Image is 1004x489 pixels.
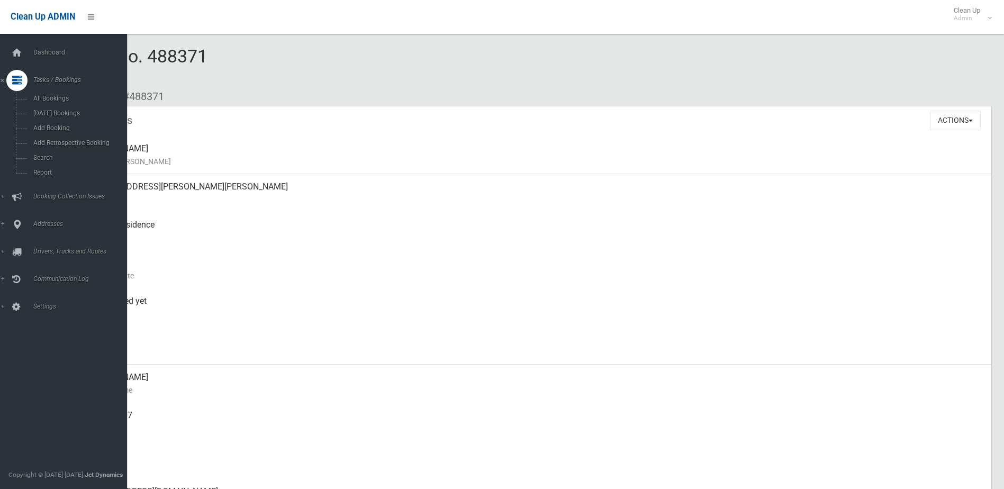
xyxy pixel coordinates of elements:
[85,231,983,244] small: Pickup Point
[11,12,75,22] span: Clean Up ADMIN
[948,6,991,22] span: Clean Up
[30,193,135,200] span: Booking Collection Issues
[85,346,983,358] small: Zone
[85,250,983,288] div: [DATE]
[85,269,983,282] small: Collection Date
[30,76,135,84] span: Tasks / Bookings
[30,154,126,161] span: Search
[30,49,135,56] span: Dashboard
[85,403,983,441] div: 0401466407
[30,139,126,147] span: Add Retrospective Booking
[30,110,126,117] span: [DATE] Bookings
[85,174,983,212] div: [STREET_ADDRESS][PERSON_NAME][PERSON_NAME]
[30,248,135,255] span: Drivers, Trucks and Routes
[85,288,983,327] div: Not collected yet
[930,111,981,130] button: Actions
[85,365,983,403] div: [PERSON_NAME]
[30,275,135,283] span: Communication Log
[85,422,983,434] small: Mobile
[85,307,983,320] small: Collected At
[85,212,983,250] div: Front of Residence
[47,46,207,87] span: Booking No. 488371
[85,471,123,478] strong: Jet Dynamics
[8,471,83,478] span: Copyright © [DATE]-[DATE]
[85,441,983,479] div: None given
[85,460,983,473] small: Landline
[30,95,126,102] span: All Bookings
[954,14,980,22] small: Admin
[30,303,135,310] span: Settings
[30,124,126,132] span: Add Booking
[30,169,126,176] span: Report
[85,327,983,365] div: [DATE]
[115,87,164,106] li: #488371
[85,384,983,396] small: Contact Name
[85,136,983,174] div: [PERSON_NAME]
[85,193,983,206] small: Address
[30,220,135,228] span: Addresses
[85,155,983,168] small: Name of [PERSON_NAME]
